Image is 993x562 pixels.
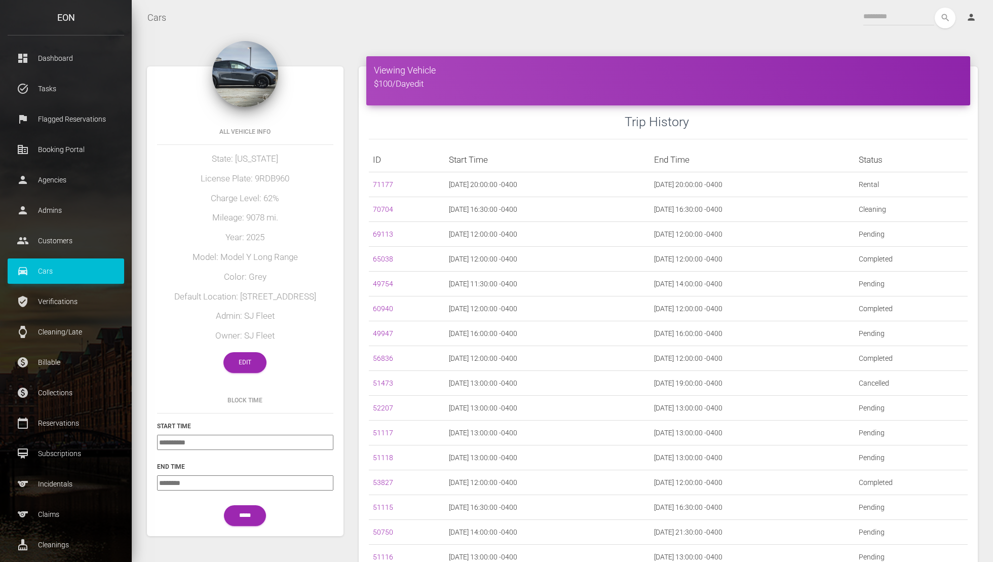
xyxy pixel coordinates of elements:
td: [DATE] 20:00:00 -0400 [445,172,650,197]
a: 51115 [373,503,393,511]
td: Pending [855,421,968,445]
p: Dashboard [15,51,117,66]
td: [DATE] 13:00:00 -0400 [650,396,855,421]
td: [DATE] 13:00:00 -0400 [445,396,650,421]
td: [DATE] 16:30:00 -0400 [445,197,650,222]
td: [DATE] 12:00:00 -0400 [445,296,650,321]
a: 49754 [373,280,393,288]
h5: Year: 2025 [157,232,333,244]
a: 53827 [373,478,393,486]
h5: Owner: SJ Fleet [157,330,333,342]
td: [DATE] 16:00:00 -0400 [445,321,650,346]
td: [DATE] 12:00:00 -0400 [650,296,855,321]
p: Agencies [15,172,117,188]
td: Pending [855,321,968,346]
h6: All Vehicle Info [157,127,333,136]
p: Claims [15,507,117,522]
td: [DATE] 16:30:00 -0400 [445,495,650,520]
h5: Default Location: [STREET_ADDRESS] [157,291,333,303]
h5: License Plate: 9RDB960 [157,173,333,185]
h6: Start Time [157,422,333,431]
a: 50750 [373,528,393,536]
td: [DATE] 13:00:00 -0400 [650,445,855,470]
p: Verifications [15,294,117,309]
p: Subscriptions [15,446,117,461]
td: Pending [855,272,968,296]
th: Status [855,147,968,172]
a: person [959,8,985,28]
td: [DATE] 16:00:00 -0400 [650,321,855,346]
td: [DATE] 12:00:00 -0400 [445,346,650,371]
button: search [935,8,956,28]
a: flag Flagged Reservations [8,106,124,132]
a: 51473 [373,379,393,387]
a: sports Incidentals [8,471,124,497]
td: [DATE] 12:00:00 -0400 [650,470,855,495]
a: 69113 [373,230,393,238]
td: [DATE] 12:00:00 -0400 [650,247,855,272]
p: Cleanings [15,537,117,552]
p: Flagged Reservations [15,111,117,127]
td: [DATE] 20:00:00 -0400 [650,172,855,197]
td: [DATE] 13:00:00 -0400 [445,445,650,470]
a: paid Billable [8,350,124,375]
td: [DATE] 14:00:00 -0400 [650,272,855,296]
h5: Admin: SJ Fleet [157,310,333,322]
a: 65038 [373,255,393,263]
a: calendar_today Reservations [8,410,124,436]
a: Cars [147,5,166,30]
td: Cleaning [855,197,968,222]
td: [DATE] 19:00:00 -0400 [650,371,855,396]
a: edit [410,79,424,89]
h5: Color: Grey [157,271,333,283]
p: Collections [15,385,117,400]
a: paid Collections [8,380,124,405]
p: Booking Portal [15,142,117,157]
h5: Charge Level: 62% [157,193,333,205]
p: Billable [15,355,117,370]
h5: Model: Model Y Long Range [157,251,333,264]
p: Cleaning/Late [15,324,117,340]
h6: Block Time [157,396,333,405]
td: [DATE] 21:30:00 -0400 [650,520,855,545]
p: Cars [15,264,117,279]
th: ID [369,147,445,172]
td: Completed [855,470,968,495]
i: person [966,12,976,22]
a: 56836 [373,354,393,362]
td: [DATE] 16:30:00 -0400 [650,197,855,222]
td: [DATE] 12:00:00 -0400 [445,247,650,272]
td: Pending [855,495,968,520]
a: 71177 [373,180,393,189]
td: Pending [855,396,968,421]
p: Customers [15,233,117,248]
td: Pending [855,445,968,470]
a: 52207 [373,404,393,412]
a: 70704 [373,205,393,213]
a: corporate_fare Booking Portal [8,137,124,162]
td: Completed [855,296,968,321]
img: 251.png [212,41,278,107]
a: person Admins [8,198,124,223]
td: Pending [855,222,968,247]
h3: Trip History [625,113,968,131]
h4: Viewing Vehicle [374,64,963,77]
td: Completed [855,247,968,272]
a: sports Claims [8,502,124,527]
a: 51116 [373,553,393,561]
td: Rental [855,172,968,197]
p: Incidentals [15,476,117,492]
td: [DATE] 16:30:00 -0400 [650,495,855,520]
td: [DATE] 13:00:00 -0400 [445,371,650,396]
td: [DATE] 12:00:00 -0400 [650,222,855,247]
h5: State: [US_STATE] [157,153,333,165]
a: 60940 [373,305,393,313]
a: card_membership Subscriptions [8,441,124,466]
td: Cancelled [855,371,968,396]
h5: Mileage: 9078 mi. [157,212,333,224]
td: [DATE] 12:00:00 -0400 [650,346,855,371]
td: Pending [855,520,968,545]
a: task_alt Tasks [8,76,124,101]
a: 49947 [373,329,393,338]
